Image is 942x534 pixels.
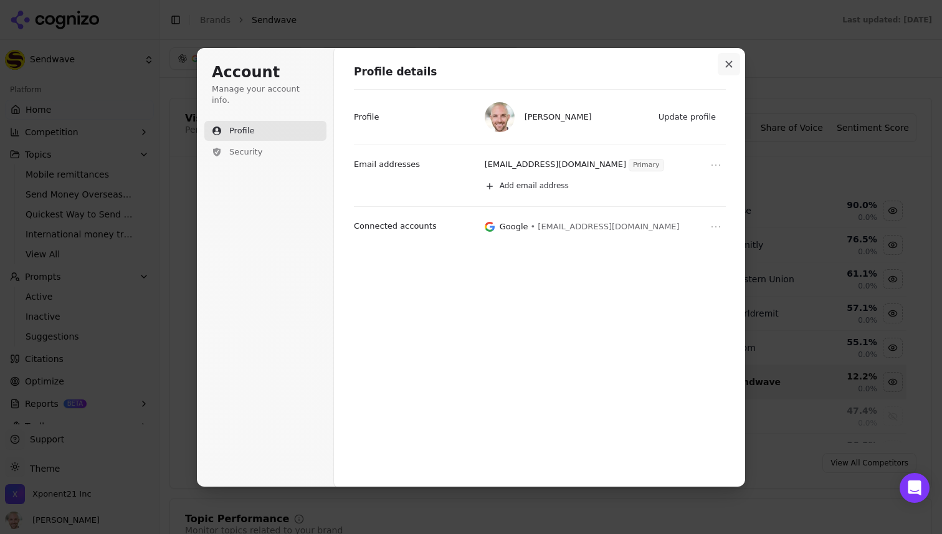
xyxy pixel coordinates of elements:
[354,112,379,123] p: Profile
[629,160,664,171] span: Primary
[900,473,930,503] div: Open Intercom Messenger
[525,112,592,123] span: [PERSON_NAME]
[204,121,326,141] button: Profile
[652,108,723,126] button: Update profile
[718,53,740,75] button: Close modal
[354,159,420,170] p: Email addresses
[485,102,515,132] img: Will Melton
[708,158,723,173] button: Open menu
[500,181,569,191] span: Add email address
[354,65,726,80] h1: Profile details
[478,176,726,196] button: Add email address
[212,83,319,106] p: Manage your account info.
[204,142,326,162] button: Security
[354,221,437,232] p: Connected accounts
[229,146,262,158] span: Security
[485,221,495,232] img: Google
[229,125,254,136] span: Profile
[485,159,626,171] p: [EMAIL_ADDRESS][DOMAIN_NAME]
[212,63,319,83] h1: Account
[708,219,723,234] button: Open menu
[531,221,680,232] span: • [EMAIL_ADDRESS][DOMAIN_NAME]
[500,221,528,232] p: Google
